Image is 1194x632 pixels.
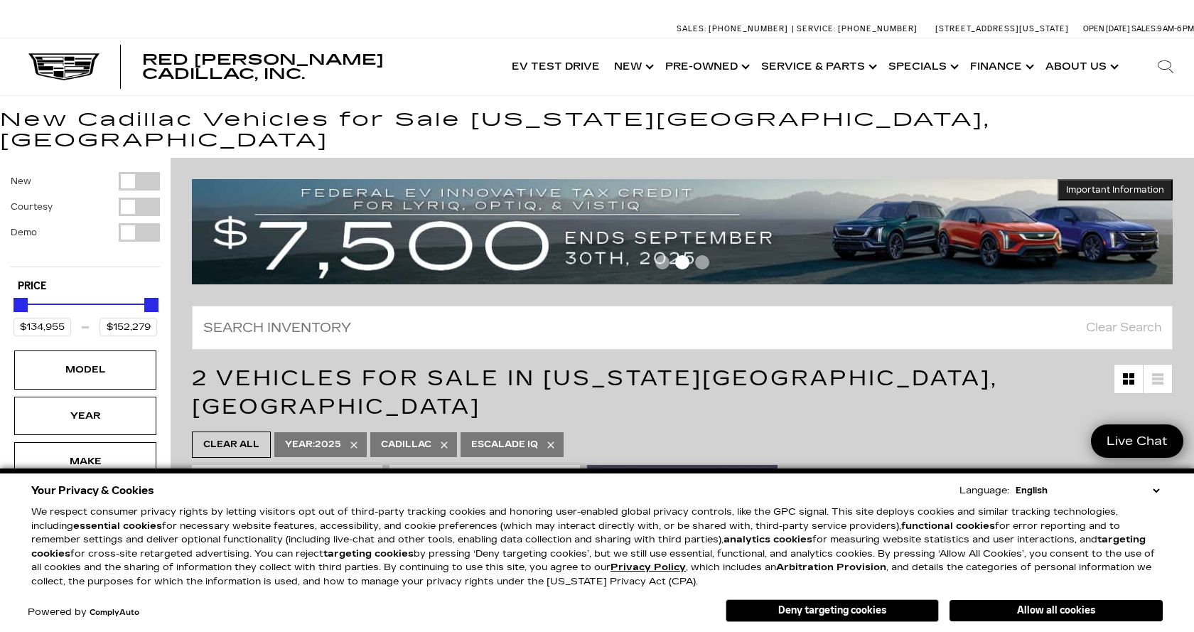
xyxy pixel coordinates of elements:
[1131,24,1157,33] span: Sales:
[285,436,341,454] span: 2025
[709,24,788,33] span: [PHONE_NUMBER]
[724,534,812,545] strong: analytics cookies
[1157,24,1194,33] span: 9 AM-6 PM
[381,436,431,454] span: Cadillac
[1058,179,1173,200] button: Important Information
[726,599,939,622] button: Deny targeting cookies
[14,397,156,435] div: YearYear
[18,280,153,293] h5: Price
[1091,424,1183,458] a: Live Chat
[144,298,158,312] div: Maximum Price
[14,350,156,389] div: ModelModel
[192,306,1173,350] input: Search Inventory
[323,548,414,559] strong: targeting cookies
[935,24,1069,33] a: [STREET_ADDRESS][US_STATE]
[50,362,121,377] div: Model
[471,436,538,454] span: ESCALADE IQ
[611,562,686,573] a: Privacy Policy
[950,600,1163,621] button: Allow all cookies
[959,486,1009,496] div: Language:
[675,255,689,269] span: Go to slide 2
[1066,184,1164,196] span: Important Information
[50,408,121,424] div: Year
[192,365,998,419] span: 2 Vehicles for Sale in [US_STATE][GEOGRAPHIC_DATA], [GEOGRAPHIC_DATA]
[11,174,31,188] label: New
[31,505,1163,589] p: We respect consumer privacy rights by letting visitors opt out of third-party tracking cookies an...
[754,38,881,95] a: Service & Parts
[28,608,139,617] div: Powered by
[73,520,162,532] strong: essential cookies
[838,24,918,33] span: [PHONE_NUMBER]
[28,53,99,80] img: Cadillac Dark Logo with Cadillac White Text
[901,520,995,532] strong: functional cookies
[285,439,315,449] span: Year :
[203,436,259,454] span: Clear All
[607,38,658,95] a: New
[1012,483,1163,498] select: Language Select
[1038,38,1123,95] a: About Us
[677,25,792,33] a: Sales: [PHONE_NUMBER]
[14,442,156,481] div: MakeMake
[50,454,121,469] div: Make
[797,24,836,33] span: Service:
[90,609,139,617] a: ComplyAuto
[14,293,157,336] div: Price
[658,38,754,95] a: Pre-Owned
[677,24,706,33] span: Sales:
[963,38,1038,95] a: Finance
[695,255,709,269] span: Go to slide 3
[11,172,160,267] div: Filter by Vehicle Type
[14,298,28,312] div: Minimum Price
[11,200,53,214] label: Courtesy
[142,53,490,81] a: Red [PERSON_NAME] Cadillac, Inc.
[142,51,384,82] span: Red [PERSON_NAME] Cadillac, Inc.
[14,318,71,336] input: Minimum
[1099,433,1175,449] span: Live Chat
[1083,24,1130,33] span: Open [DATE]
[192,179,1173,284] img: vrp-tax-ending-august-version
[31,481,154,500] span: Your Privacy & Cookies
[505,38,607,95] a: EV Test Drive
[655,255,669,269] span: Go to slide 1
[776,562,886,573] strong: Arbitration Provision
[881,38,963,95] a: Specials
[99,318,157,336] input: Maximum
[792,25,921,33] a: Service: [PHONE_NUMBER]
[11,225,37,240] label: Demo
[31,534,1146,559] strong: targeting cookies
